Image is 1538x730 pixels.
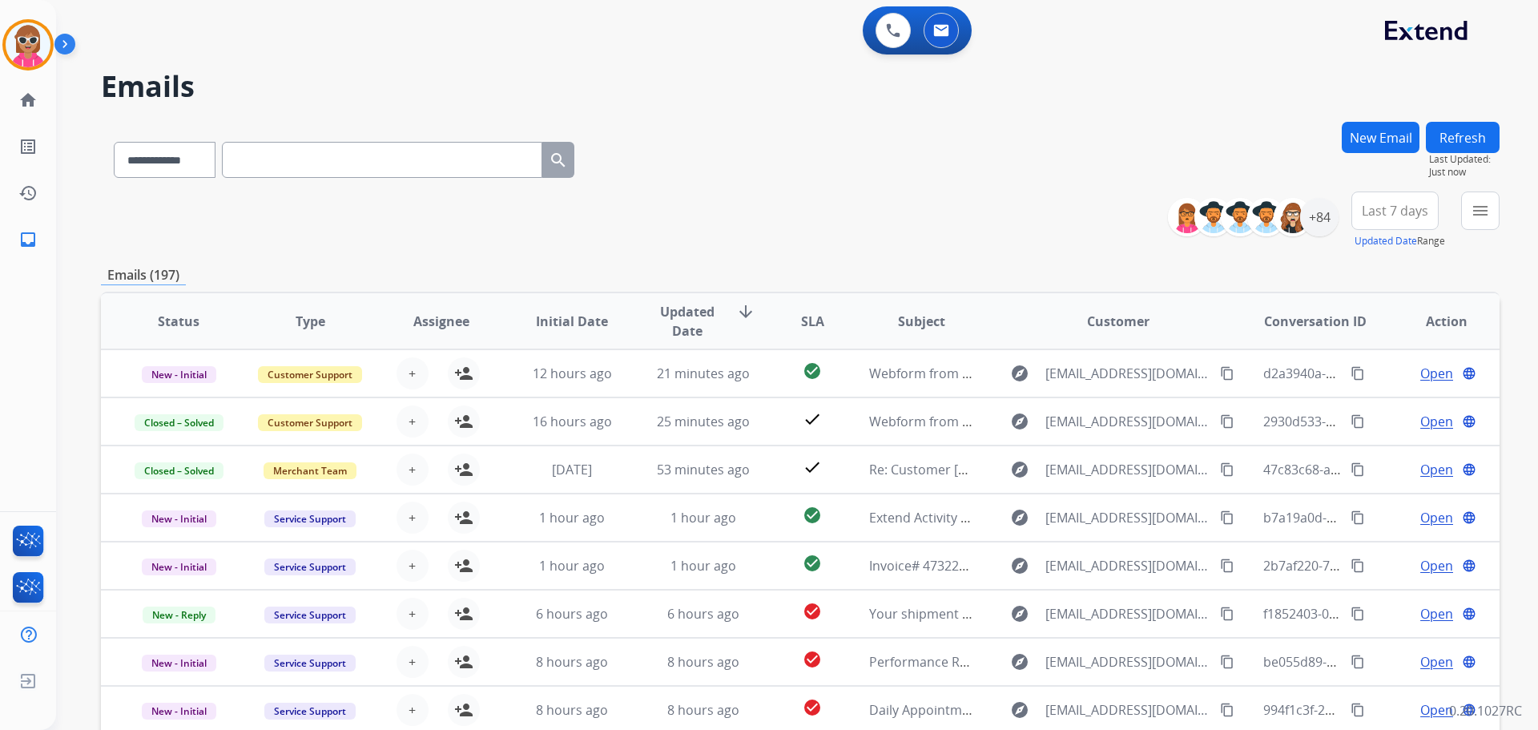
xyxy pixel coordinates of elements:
[657,461,750,478] span: 53 minutes ago
[1420,412,1453,431] span: Open
[869,653,1179,671] span: Performance Report for Extend reported on [DATE]
[1429,166,1500,179] span: Just now
[397,405,429,438] button: +
[1220,366,1234,381] mat-icon: content_copy
[101,265,186,285] p: Emails (197)
[397,598,429,630] button: +
[803,602,822,621] mat-icon: check_circle
[1010,652,1029,672] mat-icon: explore
[803,554,822,573] mat-icon: check_circle
[1420,460,1453,479] span: Open
[1220,510,1234,525] mat-icon: content_copy
[1420,556,1453,575] span: Open
[1264,312,1367,331] span: Conversation ID
[536,653,608,671] span: 8 hours ago
[552,461,592,478] span: [DATE]
[18,137,38,156] mat-icon: list_alt
[803,458,822,477] mat-icon: check
[803,361,822,381] mat-icon: check_circle
[1449,701,1522,720] p: 0.20.1027RC
[803,409,822,429] mat-icon: check
[1420,604,1453,623] span: Open
[1351,655,1365,669] mat-icon: content_copy
[1220,607,1234,621] mat-icon: content_copy
[135,462,223,479] span: Closed – Solved
[1351,559,1365,573] mat-icon: content_copy
[1263,365,1504,382] span: d2a3940a-2e84-4191-8818-f868a95449f2
[1220,462,1234,477] mat-icon: content_copy
[296,312,325,331] span: Type
[869,509,1031,526] span: Extend Activity Notification
[142,703,216,720] span: New - Initial
[454,604,473,623] mat-icon: person_add
[397,646,429,678] button: +
[258,414,362,431] span: Customer Support
[1045,364,1210,383] span: [EMAIL_ADDRESS][DOMAIN_NAME]
[397,550,429,582] button: +
[413,312,469,331] span: Assignee
[1220,703,1234,717] mat-icon: content_copy
[869,365,1232,382] span: Webform from [EMAIL_ADDRESS][DOMAIN_NAME] on [DATE]
[1462,510,1476,525] mat-icon: language
[1342,122,1419,153] button: New Email
[397,454,429,486] button: +
[1420,652,1453,672] span: Open
[18,184,38,203] mat-icon: history
[142,559,216,575] span: New - Initial
[264,607,356,623] span: Service Support
[869,557,1161,575] span: Invoice# 473223 From AHM Furniture Service Inc
[1263,653,1511,671] span: be055d89-aca4-48b6-874a-415ec10a093a
[18,230,38,249] mat-icon: inbox
[1045,508,1210,527] span: [EMAIL_ADDRESS][DOMAIN_NAME]
[651,302,724,341] span: Updated Date
[670,509,736,526] span: 1 hour ago
[258,366,362,383] span: Customer Support
[1010,604,1029,623] mat-icon: explore
[409,412,416,431] span: +
[1300,198,1339,236] div: +84
[1420,508,1453,527] span: Open
[1045,652,1210,672] span: [EMAIL_ADDRESS][DOMAIN_NAME]
[454,364,473,383] mat-icon: person_add
[1462,366,1476,381] mat-icon: language
[454,700,473,720] mat-icon: person_add
[409,460,416,479] span: +
[101,71,1500,103] h2: Emails
[1220,655,1234,669] mat-icon: content_copy
[1429,153,1500,166] span: Last Updated:
[142,655,216,672] span: New - Initial
[264,703,356,720] span: Service Support
[454,508,473,527] mat-icon: person_add
[1010,556,1029,575] mat-icon: explore
[869,413,1232,430] span: Webform from [EMAIL_ADDRESS][DOMAIN_NAME] on [DATE]
[1351,703,1365,717] mat-icon: content_copy
[1351,607,1365,621] mat-icon: content_copy
[409,604,416,623] span: +
[1351,192,1439,230] button: Last 7 days
[142,366,216,383] span: New - Initial
[1462,414,1476,429] mat-icon: language
[1220,414,1234,429] mat-icon: content_copy
[1045,460,1210,479] span: [EMAIL_ADDRESS][DOMAIN_NAME]
[158,312,199,331] span: Status
[264,510,356,527] span: Service Support
[1462,559,1476,573] mat-icon: language
[1263,509,1504,526] span: b7a19a0d-4e51-4fdf-8764-be4d016f2187
[1351,510,1365,525] mat-icon: content_copy
[454,460,473,479] mat-icon: person_add
[1263,413,1513,430] span: 2930d533-90da-471d-8569-911d50290735
[549,151,568,170] mat-icon: search
[803,650,822,669] mat-icon: check_circle
[18,91,38,110] mat-icon: home
[536,701,608,719] span: 8 hours ago
[1351,414,1365,429] mat-icon: content_copy
[657,365,750,382] span: 21 minutes ago
[454,556,473,575] mat-icon: person_add
[264,559,356,575] span: Service Support
[869,701,1155,719] span: Daily Appointment Report for Extend on [DATE]
[1010,412,1029,431] mat-icon: explore
[409,556,416,575] span: +
[667,701,739,719] span: 8 hours ago
[667,605,739,623] span: 6 hours ago
[1362,208,1428,214] span: Last 7 days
